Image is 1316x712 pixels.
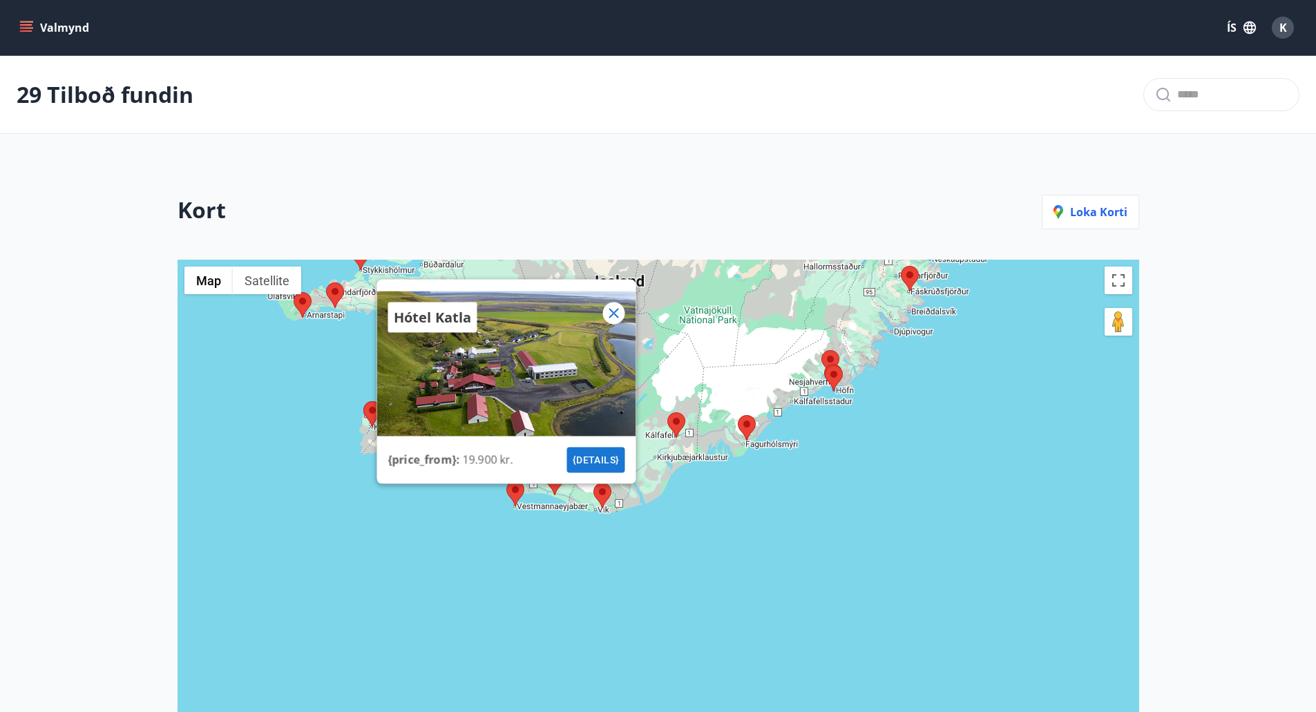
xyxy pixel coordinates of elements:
[462,451,513,468] p: 19.900 kr.
[1105,267,1132,294] button: Toggle fullscreen view
[388,451,462,468] p: {price_from} :
[1279,20,1287,35] span: K
[1219,15,1263,40] button: ÍS
[393,307,471,327] p: Hótel Katla
[17,15,95,40] button: menu
[178,195,226,229] h2: Kort
[1042,195,1139,229] button: Loka korti
[233,267,301,294] button: Show satellite imagery
[566,447,624,472] button: {details}
[184,267,233,294] button: Show street map
[1105,308,1132,336] button: Drag Pegman onto the map to open Street View
[17,79,193,110] p: 29 Tilboð fundin
[1053,204,1127,220] p: Loka korti
[1266,11,1299,44] button: K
